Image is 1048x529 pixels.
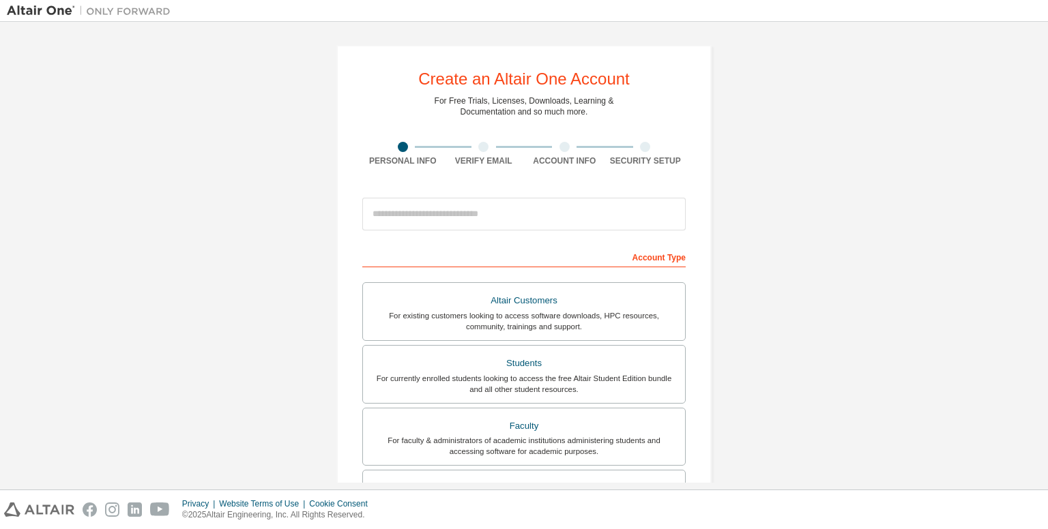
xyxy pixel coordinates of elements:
div: Students [371,354,677,373]
img: instagram.svg [105,502,119,517]
div: Everyone else [371,479,677,498]
div: For faculty & administrators of academic institutions administering students and accessing softwa... [371,435,677,457]
div: For existing customers looking to access software downloads, HPC resources, community, trainings ... [371,310,677,332]
img: youtube.svg [150,502,170,517]
div: Personal Info [362,155,443,166]
img: Altair One [7,4,177,18]
div: Account Info [524,155,605,166]
div: Security Setup [605,155,686,166]
img: altair_logo.svg [4,502,74,517]
img: facebook.svg [83,502,97,517]
p: © 2025 Altair Engineering, Inc. All Rights Reserved. [182,509,376,521]
div: Create an Altair One Account [418,71,630,87]
img: linkedin.svg [128,502,142,517]
div: Account Type [362,245,686,267]
div: For Free Trials, Licenses, Downloads, Learning & Documentation and so much more. [435,95,614,117]
div: Verify Email [443,155,525,166]
div: Website Terms of Use [219,498,309,509]
div: Faculty [371,417,677,436]
div: For currently enrolled students looking to access the free Altair Student Edition bundle and all ... [371,373,677,395]
div: Privacy [182,498,219,509]
div: Altair Customers [371,291,677,310]
div: Cookie Consent [309,498,375,509]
